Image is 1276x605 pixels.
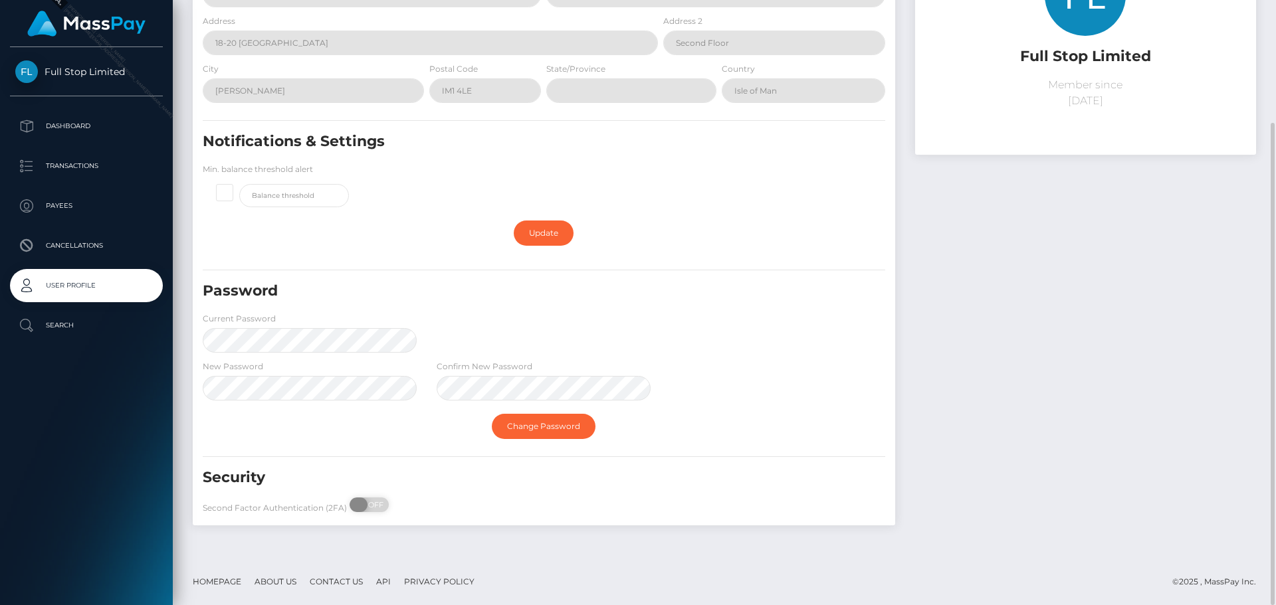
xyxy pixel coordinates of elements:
label: State/Province [546,63,605,75]
a: Change Password [492,414,595,439]
a: Privacy Policy [399,571,480,592]
a: Homepage [187,571,247,592]
a: Search [10,309,163,342]
h5: Security [203,468,776,488]
img: MassPay Logo [27,11,146,37]
a: Transactions [10,149,163,183]
h5: Full Stop Limited [925,46,1246,67]
label: Address [203,15,235,27]
p: Member since [DATE] [925,77,1246,109]
label: Confirm New Password [437,361,532,373]
a: Contact Us [304,571,368,592]
a: About Us [249,571,302,592]
p: Search [15,315,158,335]
label: Second Factor Authentication (2FA) [203,502,347,514]
p: Dashboard [15,116,158,136]
h5: Password [203,281,776,302]
a: Cancellations [10,229,163,262]
label: New Password [203,361,263,373]
p: Payees [15,196,158,216]
h5: Notifications & Settings [203,131,776,152]
span: Full Stop Limited [10,66,163,78]
a: User Profile [10,269,163,302]
div: © 2025 , MassPay Inc. [1172,574,1266,589]
label: Min. balance threshold alert [203,163,313,175]
label: City [203,63,219,75]
p: Transactions [15,156,158,176]
p: User Profile [15,276,158,296]
img: Full Stop Limited [15,60,38,83]
p: Cancellations [15,236,158,256]
label: Current Password [203,313,276,325]
label: Country [722,63,755,75]
a: API [371,571,396,592]
label: Postal Code [429,63,478,75]
a: Payees [10,189,163,222]
a: Update [514,220,574,246]
a: Dashboard [10,110,163,143]
span: OFF [357,497,390,512]
label: Address 2 [663,15,702,27]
